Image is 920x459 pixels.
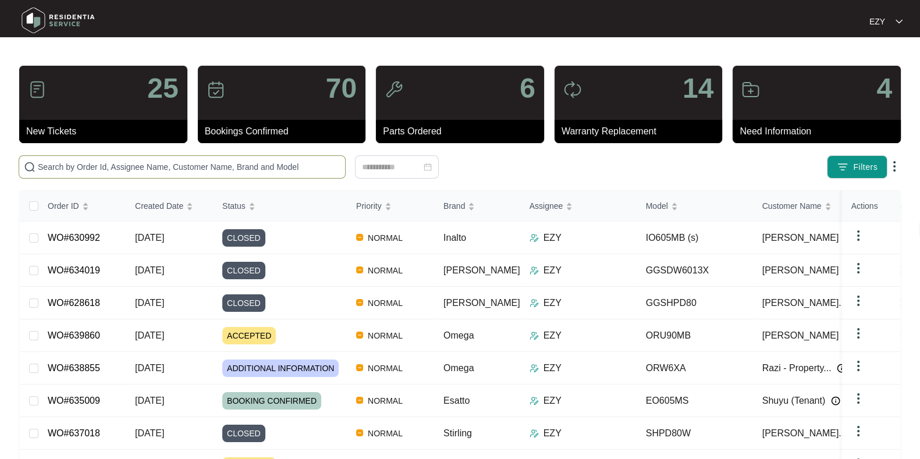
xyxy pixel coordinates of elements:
span: Status [222,200,246,212]
span: [PERSON_NAME] [443,298,520,308]
p: 14 [683,74,713,102]
p: 6 [520,74,535,102]
img: dropdown arrow [851,424,865,438]
span: CLOSED [222,294,265,312]
img: Vercel Logo [356,299,363,306]
th: Status [213,191,347,222]
img: Vercel Logo [356,429,363,436]
th: Created Date [126,191,213,222]
span: Brand [443,200,465,212]
span: Model [646,200,668,212]
img: filter icon [837,161,848,173]
span: NORMAL [363,296,407,310]
p: Warranty Replacement [562,124,723,138]
td: ORU90MB [637,319,753,352]
p: Need Information [740,124,901,138]
img: Vercel Logo [356,234,363,241]
span: Stirling [443,428,472,438]
span: NORMAL [363,361,407,375]
span: [DATE] [135,428,164,438]
span: ACCEPTED [222,327,276,344]
img: dropdown arrow [851,359,865,373]
p: 4 [876,74,892,102]
img: icon [207,80,225,99]
img: Info icon [837,364,846,373]
a: WO#637018 [48,428,100,438]
button: filter iconFilters [827,155,887,179]
span: [DATE] [135,233,164,243]
span: NORMAL [363,329,407,343]
span: Esatto [443,396,470,405]
img: Vercel Logo [356,332,363,339]
p: New Tickets [26,124,187,138]
img: dropdown arrow [851,294,865,308]
th: Actions [842,191,900,222]
span: Razi - Property... [762,361,832,375]
img: Assigner Icon [530,266,539,275]
img: dropdown arrow [851,261,865,275]
span: [DATE] [135,396,164,405]
img: Assigner Icon [530,396,539,405]
span: BOOKING CONFIRMED [222,392,321,410]
span: NORMAL [363,231,407,245]
img: search-icon [24,161,35,173]
p: EZY [544,231,562,245]
img: icon [28,80,47,99]
img: Assigner Icon [530,233,539,243]
p: EZY [544,361,562,375]
span: Priority [356,200,382,212]
th: Order ID [38,191,126,222]
th: Model [637,191,753,222]
span: CLOSED [222,425,265,442]
a: WO#638855 [48,363,100,373]
img: icon [741,80,760,99]
img: dropdown arrow [851,392,865,405]
p: Bookings Confirmed [205,124,366,138]
img: dropdown arrow [896,19,903,24]
span: [PERSON_NAME] [762,329,839,343]
th: Customer Name [753,191,869,222]
span: [PERSON_NAME] [443,265,520,275]
span: [PERSON_NAME] [762,231,839,245]
td: EO605MS [637,385,753,417]
span: Shuyu (Tenant) [762,394,826,408]
span: Omega [443,363,474,373]
span: NORMAL [363,394,407,408]
span: Filters [853,161,878,173]
span: Assignee [530,200,563,212]
a: WO#639860 [48,330,100,340]
span: Inalto [443,233,466,243]
span: Customer Name [762,200,822,212]
img: dropdown arrow [887,159,901,173]
span: [PERSON_NAME]... [762,426,847,440]
img: icon [385,80,403,99]
img: Assigner Icon [530,331,539,340]
span: CLOSED [222,229,265,247]
td: SHPD80W [637,417,753,450]
span: NORMAL [363,426,407,440]
th: Priority [347,191,434,222]
input: Search by Order Id, Assignee Name, Customer Name, Brand and Model [38,161,340,173]
p: EZY [544,329,562,343]
td: GGSHPD80 [637,287,753,319]
a: WO#634019 [48,265,100,275]
img: Assigner Icon [530,364,539,373]
span: ADDITIONAL INFORMATION [222,360,339,377]
span: [DATE] [135,298,164,308]
p: EZY [544,394,562,408]
th: Brand [434,191,520,222]
a: WO#630992 [48,233,100,243]
span: [DATE] [135,363,164,373]
p: Parts Ordered [383,124,544,138]
span: [DATE] [135,330,164,340]
a: WO#628618 [48,298,100,308]
img: icon [563,80,582,99]
td: ORW6XA [637,352,753,385]
img: Info icon [831,396,840,405]
img: dropdown arrow [851,229,865,243]
p: EZY [544,296,562,310]
img: Assigner Icon [530,429,539,438]
span: Order ID [48,200,79,212]
a: WO#635009 [48,396,100,405]
img: Vercel Logo [356,364,363,371]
